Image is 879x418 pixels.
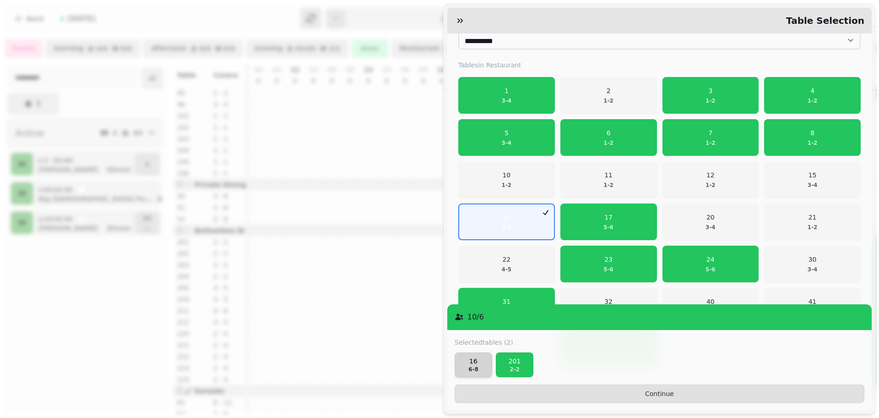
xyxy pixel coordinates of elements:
p: 2 - 2 [500,366,529,373]
p: 16 [502,213,512,222]
p: 5 - 6 [603,266,613,273]
p: 2 [603,86,613,95]
p: 1 - 2 [502,181,512,189]
button: 311-2 [458,288,555,324]
p: 12 [705,170,716,180]
button: 224-5 [458,246,555,282]
button: 2012-2 [496,352,533,377]
p: 1 - 2 [808,139,818,147]
p: 4 - 5 [502,266,512,273]
label: Selected tables (2) [455,338,513,347]
button: 175-6 [560,203,657,240]
button: 21-2 [560,77,657,114]
button: 71-2 [662,119,759,156]
p: 10 [502,170,512,180]
button: 166-8 [458,203,555,240]
p: 1 - 2 [705,97,716,104]
p: 201 [500,357,529,366]
p: 5 - 6 [705,266,716,273]
p: 3 - 4 [502,97,512,104]
button: 235-6 [560,246,657,282]
p: 1 - 2 [603,139,613,147]
p: 4 [808,86,818,95]
p: 1 - 2 [705,181,716,189]
button: 211-2 [764,203,861,240]
button: 321-2 [560,288,657,324]
p: 3 - 4 [502,139,512,147]
p: 1 - 2 [705,139,716,147]
span: Continue [462,390,857,397]
p: 17 [603,213,613,222]
button: 31-2 [662,77,759,114]
p: 3 - 4 [705,224,716,231]
p: 11 [603,170,613,180]
p: 1 - 2 [808,97,818,104]
p: 20 [705,213,716,222]
p: 6 - 8 [502,224,512,231]
button: 121-2 [662,161,759,198]
button: 413-4 [764,288,861,324]
button: 303-4 [764,246,861,282]
p: 32 [603,297,613,306]
button: 53-4 [458,119,555,156]
p: 40 [705,297,716,306]
button: Continue [455,385,864,403]
p: 23 [603,255,613,264]
button: 41-2 [764,77,861,114]
p: 1 - 2 [603,181,613,189]
p: 3 [705,86,716,95]
button: 81-2 [764,119,861,156]
button: 153-4 [764,161,861,198]
button: 13-4 [458,77,555,114]
button: 111-2 [560,161,657,198]
p: 6 - 8 [459,366,488,373]
p: 24 [705,255,716,264]
button: 166-8 [455,352,492,377]
p: 1 - 2 [603,97,613,104]
p: 22 [502,255,512,264]
p: 6 [603,128,613,137]
p: 8 [808,128,818,137]
p: 30 [808,255,818,264]
p: 5 - 6 [603,224,613,231]
p: 1 - 2 [808,224,818,231]
button: 401-2 [662,288,759,324]
button: 101-2 [458,161,555,198]
p: 5 [502,128,512,137]
p: 7 [705,128,716,137]
p: 16 [459,357,488,366]
button: 245-6 [662,246,759,282]
p: 10 / 6 [467,312,484,323]
p: 1 [502,86,512,95]
label: Tables in Restaurant [458,60,861,70]
p: 15 [808,170,818,180]
p: 3 - 4 [808,181,818,189]
p: 41 [808,297,818,306]
p: 31 [502,297,512,306]
p: 21 [808,213,818,222]
p: 3 - 4 [808,266,818,273]
button: 61-2 [560,119,657,156]
button: 203-4 [662,203,759,240]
